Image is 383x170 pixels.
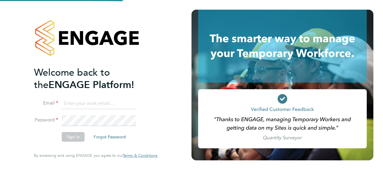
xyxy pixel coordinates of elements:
button: Forgot Password [89,132,131,142]
button: Sign In [62,132,85,142]
h2: ENGAGE Platform! [34,66,151,91]
label: Password [34,117,58,123]
span: By accessing and using ENGAGE you agree to our [34,153,157,158]
span: Welcome back to the [34,67,110,91]
input: Enter your work email... [62,98,136,109]
label: Email [34,100,58,106]
a: Terms & Conditions [123,153,157,158]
